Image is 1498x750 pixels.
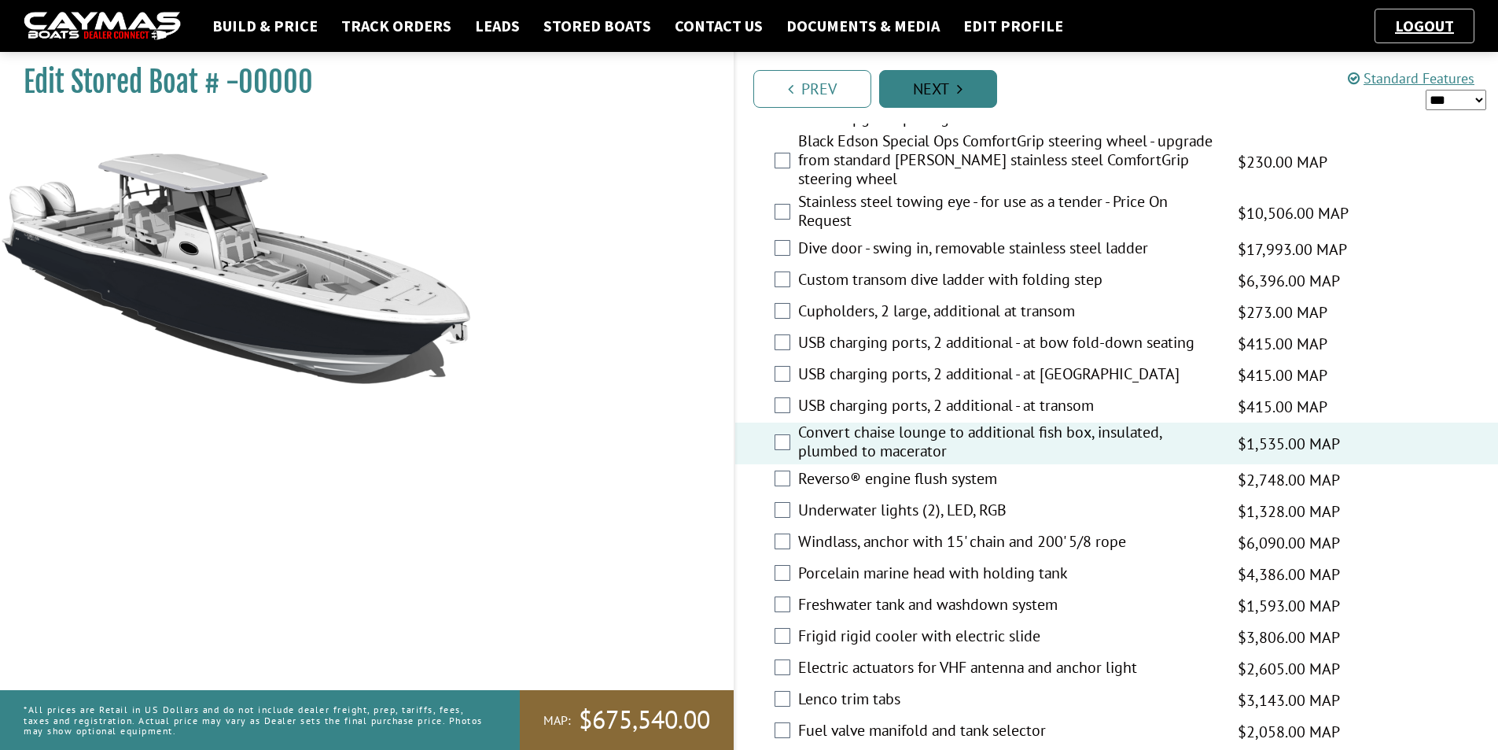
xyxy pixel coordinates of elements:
label: Black Edson Special Ops ComfortGrip steering wheel - upgrade from standard [PERSON_NAME] stainles... [798,131,1218,192]
a: Edit Profile [955,16,1071,36]
label: USB charging ports, 2 additional - at transom [798,396,1218,419]
span: $3,806.00 MAP [1238,626,1340,649]
a: Contact Us [667,16,771,36]
span: $415.00 MAP [1238,332,1327,356]
label: Lenco trim tabs [798,689,1218,712]
label: Custom transom dive ladder with folding step [798,270,1218,293]
a: Leads [467,16,528,36]
span: $10,506.00 MAP [1238,201,1349,225]
span: $273.00 MAP [1238,301,1327,324]
a: MAP:$675,540.00 [520,690,734,750]
a: Documents & Media [778,16,948,36]
a: Logout [1387,16,1462,35]
img: caymas-dealer-connect-2ed40d3bc7270c1d8d7ffb4b79bf05adc795679939227970def78ec6f6c03838.gif [24,12,181,41]
a: Track Orders [333,16,459,36]
label: Porcelain marine head with holding tank [798,563,1218,586]
span: $675,540.00 [579,704,710,737]
p: *All prices are Retail in US Dollars and do not include dealer freight, prep, tariffs, fees, taxe... [24,696,484,744]
a: Next [879,70,997,108]
a: Prev [753,70,871,108]
span: $1,535.00 MAP [1238,432,1340,456]
label: Dive door - swing in, removable stainless steel ladder [798,238,1218,261]
label: Freshwater tank and washdown system [798,595,1218,618]
label: Convert chaise lounge to additional fish box, insulated, plumbed to macerator [798,423,1218,464]
a: Build & Price [204,16,326,36]
a: Stored Boats [536,16,659,36]
a: Standard Features [1348,69,1474,87]
span: $17,993.00 MAP [1238,238,1347,261]
span: $4,386.00 MAP [1238,563,1340,586]
h1: Edit Stored Boat # -00000 [24,65,694,100]
span: $3,143.00 MAP [1238,689,1340,712]
label: Underwater lights (2), LED, RGB [798,501,1218,523]
label: Cupholders, 2 large, additional at transom [798,301,1218,324]
span: $1,593.00 MAP [1238,594,1340,618]
label: Electric actuators for VHF antenna and anchor light [798,658,1218,681]
span: $6,090.00 MAP [1238,531,1340,555]
label: Frigid rigid cooler with electric slide [798,626,1218,649]
span: $415.00 MAP [1238,364,1327,387]
label: Reverso® engine flush system [798,469,1218,492]
span: $1,328.00 MAP [1238,500,1340,523]
label: USB charging ports, 2 additional - at [GEOGRAPHIC_DATA] [798,364,1218,387]
span: MAP: [543,712,571,729]
label: Fuel valve manifold and tank selector [798,721,1218,744]
label: USB charging ports, 2 additional - at bow fold-down seating [798,333,1218,356]
span: $2,058.00 MAP [1238,720,1340,744]
span: $2,605.00 MAP [1238,657,1340,681]
span: $6,396.00 MAP [1238,269,1340,293]
span: $2,748.00 MAP [1238,468,1340,492]
span: $415.00 MAP [1238,395,1327,419]
label: Windlass, anchor with 15' chain and 200' 5/8 rope [798,532,1218,555]
span: $230.00 MAP [1238,150,1327,174]
label: Stainless steel towing eye - for use as a tender - Price On Request [798,192,1218,234]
